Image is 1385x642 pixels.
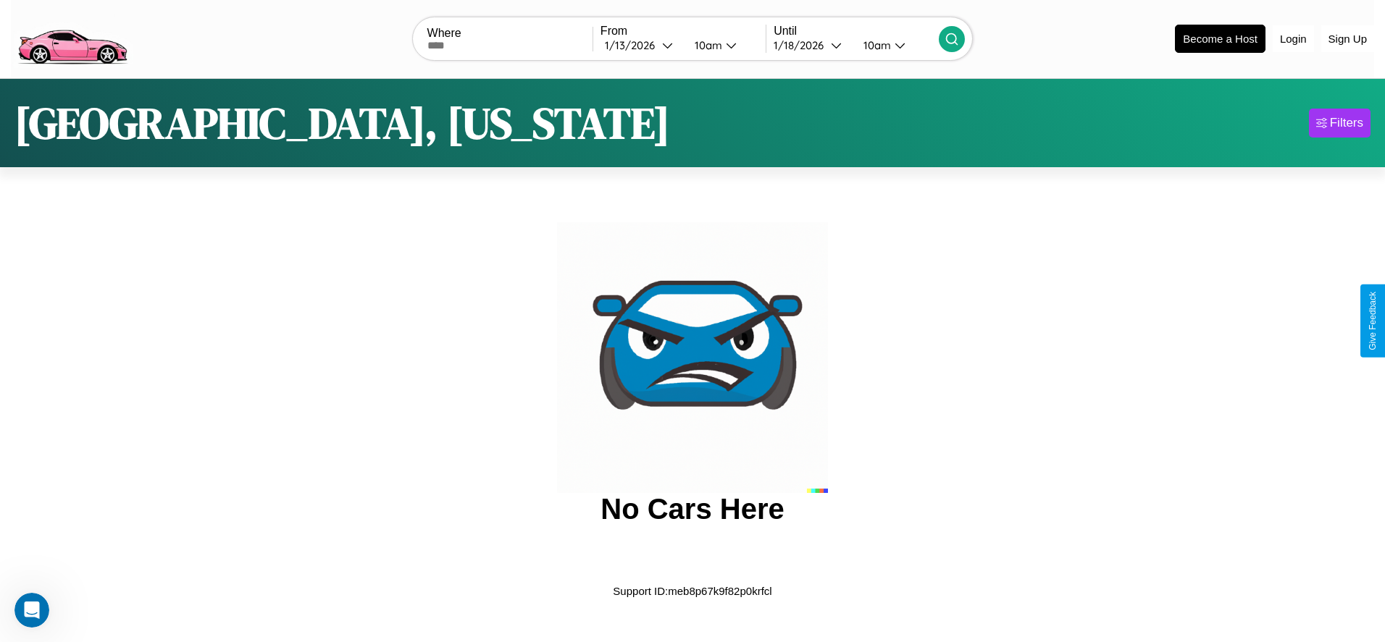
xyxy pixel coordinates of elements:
button: 1/13/2026 [601,38,683,53]
label: From [601,25,766,38]
label: Where [427,27,593,40]
label: Until [774,25,939,38]
button: 10am [683,38,766,53]
h2: No Cars Here [601,493,784,525]
div: Filters [1330,116,1363,130]
div: Give Feedback [1368,292,1378,350]
button: Login [1273,25,1314,52]
p: Support ID: meb8p67k9f82p0krfcl [613,581,771,601]
div: 10am [687,38,726,52]
iframe: Intercom live chat [14,593,49,628]
button: 10am [852,38,939,53]
div: 10am [856,38,895,52]
div: 1 / 18 / 2026 [774,38,831,52]
button: Become a Host [1175,25,1265,53]
img: logo [11,7,133,68]
button: Sign Up [1321,25,1374,52]
button: Filters [1309,109,1371,138]
img: car [557,222,828,493]
h1: [GEOGRAPHIC_DATA], [US_STATE] [14,93,670,153]
div: 1 / 13 / 2026 [605,38,662,52]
